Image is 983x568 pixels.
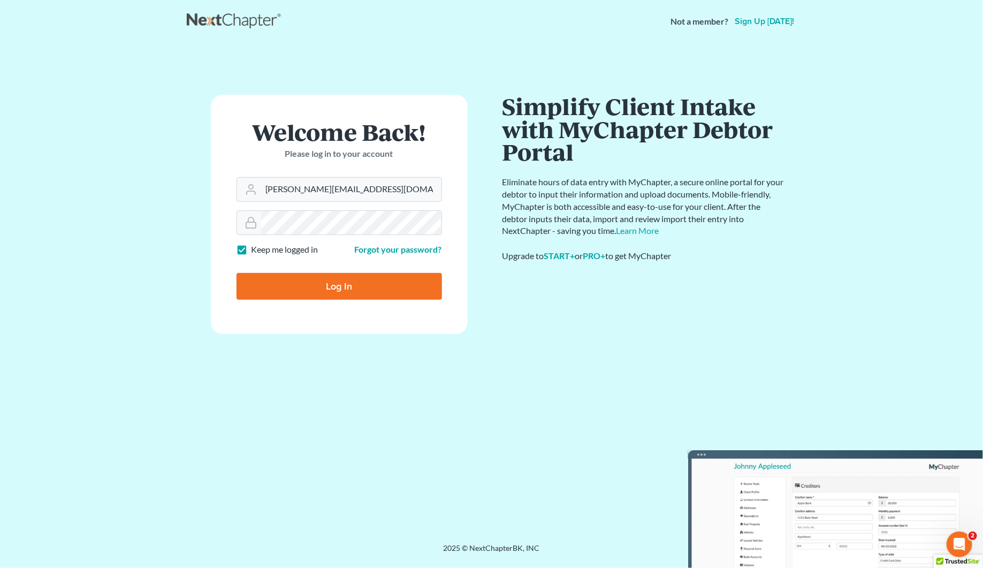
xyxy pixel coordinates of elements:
[237,148,442,160] p: Please log in to your account
[616,225,659,236] a: Learn More
[544,251,575,261] a: START+
[187,543,797,562] div: 2025 © NextChapterBK, INC
[671,16,729,28] strong: Not a member?
[502,176,786,237] p: Eliminate hours of data entry with MyChapter, a secure online portal for your debtor to input the...
[733,17,797,26] a: Sign up [DATE]!
[969,532,977,540] span: 2
[237,120,442,143] h1: Welcome Back!
[355,244,442,254] a: Forgot your password?
[583,251,606,261] a: PRO+
[502,250,786,262] div: Upgrade to or to get MyChapter
[252,244,318,256] label: Keep me logged in
[237,273,442,300] input: Log In
[947,532,972,557] iframe: Intercom live chat
[502,95,786,163] h1: Simplify Client Intake with MyChapter Debtor Portal
[261,178,441,201] input: Email Address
